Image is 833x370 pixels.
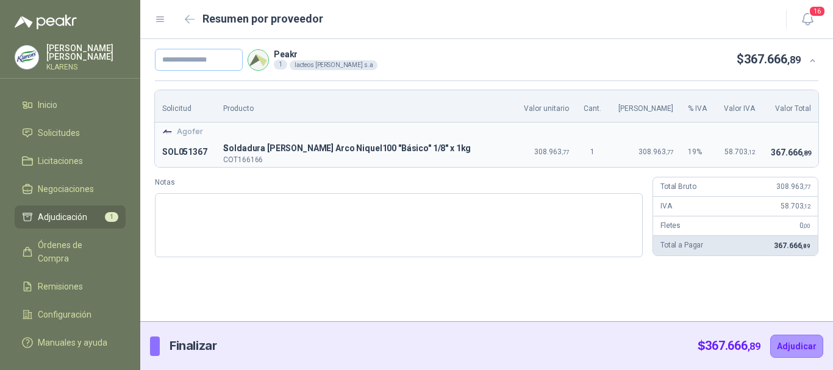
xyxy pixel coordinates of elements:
[155,177,643,188] label: Notas
[46,44,126,61] p: [PERSON_NAME] [PERSON_NAME]
[666,149,673,155] span: ,77
[776,182,810,191] span: 308.963
[715,90,762,123] th: Valor IVA
[15,93,126,116] a: Inicio
[15,331,126,354] a: Manuales y ayuda
[802,149,811,157] span: ,89
[38,182,94,196] span: Negociaciones
[15,275,126,298] a: Remisiones
[796,9,818,30] button: 16
[38,336,107,349] span: Manuales y ayuda
[162,127,172,137] img: Company Logo
[748,341,760,352] span: ,89
[803,183,810,190] span: ,77
[162,145,209,160] p: SOL051367
[15,233,126,270] a: Órdenes de Compra
[737,50,801,69] p: $
[170,336,216,355] p: Finalizar
[801,243,810,249] span: ,89
[762,90,818,123] th: Valor Total
[705,338,760,353] span: 367.666
[515,90,576,123] th: Valor unitario
[223,141,507,156] p: S
[46,63,126,71] p: KLARENS
[202,10,323,27] h2: Resumen por proveedor
[290,60,378,70] div: lacteos [PERSON_NAME] s.a
[223,141,507,156] span: Soldadura [PERSON_NAME] Arco Niquel100 "Básico" 1/8" x 1kg
[576,138,609,167] td: 1
[787,54,801,66] span: ,89
[38,238,114,265] span: Órdenes de Compra
[576,90,609,123] th: Cant.
[770,335,823,358] button: Adjudicar
[803,222,810,229] span: ,00
[771,148,811,157] span: 367.666
[803,203,810,210] span: ,12
[38,154,83,168] span: Licitaciones
[216,90,515,123] th: Producto
[15,177,126,201] a: Negociaciones
[38,98,57,112] span: Inicio
[609,90,681,123] th: [PERSON_NAME]
[155,90,216,123] th: Solicitud
[162,126,811,138] div: Agofer
[660,240,703,251] p: Total a Pagar
[774,241,810,250] span: 367.666
[38,210,87,224] span: Adjudicación
[105,212,118,222] span: 1
[274,50,377,59] p: Peakr
[274,60,287,69] div: 1
[799,221,810,230] span: 0
[38,126,80,140] span: Solicitudes
[15,205,126,229] a: Adjudicación1
[724,148,755,156] span: 58.703
[809,5,826,17] span: 16
[562,149,569,155] span: ,77
[638,148,673,156] span: 308.963
[698,336,760,355] p: $
[38,280,83,293] span: Remisiones
[223,156,507,163] p: COT166166
[781,202,810,210] span: 58.703
[248,50,268,70] img: Company Logo
[660,181,696,193] p: Total Bruto
[15,121,126,144] a: Solicitudes
[15,303,126,326] a: Configuración
[534,148,569,156] span: 308.963
[744,52,801,66] span: 367.666
[15,46,38,69] img: Company Logo
[660,220,681,232] p: Fletes
[748,149,755,155] span: ,12
[38,308,91,321] span: Configuración
[660,201,672,212] p: IVA
[15,149,126,173] a: Licitaciones
[681,138,715,167] td: 19 %
[681,90,715,123] th: % IVA
[15,15,77,29] img: Logo peakr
